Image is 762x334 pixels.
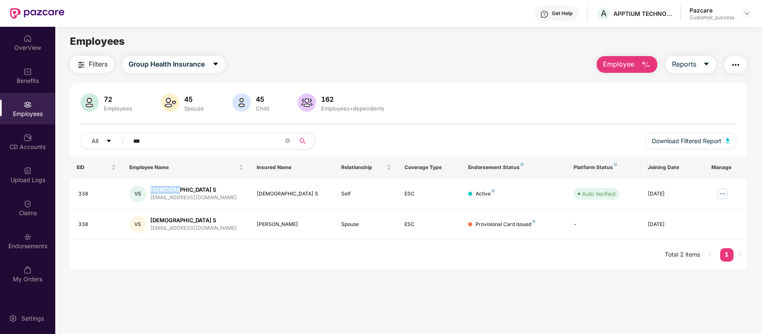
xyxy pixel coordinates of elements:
li: 1 [720,248,734,262]
span: right [738,252,743,257]
div: Self [341,190,391,198]
div: [EMAIL_ADDRESS][DOMAIN_NAME] [150,224,237,232]
img: svg+xml;base64,PHN2ZyB4bWxucz0iaHR0cDovL3d3dy53My5vcmcvMjAwMC9zdmciIHdpZHRoPSIyNCIgaGVpZ2h0PSIyNC... [76,60,86,70]
div: Pazcare [690,6,734,14]
img: New Pazcare Logo [10,8,64,19]
div: Employees [102,105,134,112]
span: All [92,136,98,146]
div: [DEMOGRAPHIC_DATA] S [150,216,237,224]
img: svg+xml;base64,PHN2ZyB4bWxucz0iaHR0cDovL3d3dy53My5vcmcvMjAwMC9zdmciIHhtbG5zOnhsaW5rPSJodHRwOi8vd3... [80,93,99,112]
div: 338 [78,221,116,229]
img: svg+xml;base64,PHN2ZyBpZD0iVXBsb2FkX0xvZ3MiIGRhdGEtbmFtZT0iVXBsb2FkIExvZ3MiIHhtbG5zPSJodHRwOi8vd3... [23,167,32,175]
span: Employee Name [129,164,237,171]
div: [DEMOGRAPHIC_DATA] S [150,186,237,194]
button: Filters [70,56,114,73]
img: svg+xml;base64,PHN2ZyBpZD0iTXlfT3JkZXJzIiBkYXRhLW5hbWU9Ik15IE9yZGVycyIgeG1sbnM9Imh0dHA6Ly93d3cudz... [23,266,32,274]
img: svg+xml;base64,PHN2ZyB4bWxucz0iaHR0cDovL3d3dy53My5vcmcvMjAwMC9zdmciIHdpZHRoPSI4IiBoZWlnaHQ9IjgiIH... [492,189,495,193]
th: Insured Name [250,156,335,179]
li: Total 2 items [665,248,700,262]
img: svg+xml;base64,PHN2ZyBpZD0iQmVuZWZpdHMiIHhtbG5zPSJodHRwOi8vd3d3LnczLm9yZy8yMDAwL3N2ZyIgd2lkdGg9Ij... [23,67,32,76]
div: [DATE] [648,190,698,198]
span: EID [77,164,110,171]
div: 72 [102,95,134,103]
div: ESC [404,190,455,198]
span: caret-down [106,138,112,145]
img: svg+xml;base64,PHN2ZyBpZD0iRHJvcGRvd24tMzJ4MzIiIHhtbG5zPSJodHRwOi8vd3d3LnczLm9yZy8yMDAwL3N2ZyIgd2... [744,10,750,17]
div: ESC [404,221,455,229]
span: Download Filtered Report [652,136,721,146]
th: Coverage Type [398,156,461,179]
div: Customer_success [690,14,734,21]
th: Joining Date [641,156,705,179]
th: Employee Name [123,156,250,179]
span: Employees [70,35,125,47]
div: VS [129,185,146,202]
span: Filters [89,59,108,69]
li: Next Page [734,248,747,262]
div: Child [254,105,271,112]
img: svg+xml;base64,PHN2ZyB4bWxucz0iaHR0cDovL3d3dy53My5vcmcvMjAwMC9zdmciIHdpZHRoPSI4IiBoZWlnaHQ9IjgiIH... [614,163,617,166]
img: svg+xml;base64,PHN2ZyB4bWxucz0iaHR0cDovL3d3dy53My5vcmcvMjAwMC9zdmciIHdpZHRoPSIyNCIgaGVpZ2h0PSIyNC... [731,60,741,70]
div: Auto Verified [582,190,615,198]
img: svg+xml;base64,PHN2ZyB4bWxucz0iaHR0cDovL3d3dy53My5vcmcvMjAwMC9zdmciIHhtbG5zOnhsaW5rPSJodHRwOi8vd3... [641,60,651,70]
img: svg+xml;base64,PHN2ZyB4bWxucz0iaHR0cDovL3d3dy53My5vcmcvMjAwMC9zdmciIHdpZHRoPSI4IiBoZWlnaHQ9IjgiIH... [532,220,535,223]
span: Relationship [341,164,385,171]
button: Employee [597,56,657,73]
div: [DATE] [648,221,698,229]
img: svg+xml;base64,PHN2ZyBpZD0iSGVscC0zMngzMiIgeG1sbnM9Imh0dHA6Ly93d3cudzMub3JnLzIwMDAvc3ZnIiB3aWR0aD... [540,10,548,18]
span: A [601,8,607,18]
div: Spouse [183,105,206,112]
img: svg+xml;base64,PHN2ZyB4bWxucz0iaHR0cDovL3d3dy53My5vcmcvMjAwMC9zdmciIHhtbG5zOnhsaW5rPSJodHRwOi8vd3... [161,93,179,112]
div: [DEMOGRAPHIC_DATA] S [257,190,328,198]
div: Spouse [341,221,391,229]
img: svg+xml;base64,PHN2ZyBpZD0iQ0RfQWNjb3VudHMiIGRhdGEtbmFtZT0iQ0QgQWNjb3VudHMiIHhtbG5zPSJodHRwOi8vd3... [23,134,32,142]
div: APPTIUM TECHNOLOGIES INDIA PRIVATE LIMITED [613,10,672,18]
span: Employee [603,59,634,69]
span: Reports [672,59,696,69]
span: close-circle [285,138,290,143]
button: left [703,248,717,262]
button: search [294,133,315,149]
div: 45 [183,95,206,103]
div: 338 [78,190,116,198]
img: svg+xml;base64,PHN2ZyBpZD0iU2V0dGluZy0yMHgyMCIgeG1sbnM9Imh0dHA6Ly93d3cudzMub3JnLzIwMDAvc3ZnIiB3aW... [9,314,17,323]
div: VS [129,216,146,233]
img: svg+xml;base64,PHN2ZyB4bWxucz0iaHR0cDovL3d3dy53My5vcmcvMjAwMC9zdmciIHdpZHRoPSI4IiBoZWlnaHQ9IjgiIH... [520,163,524,166]
span: caret-down [703,61,710,68]
img: svg+xml;base64,PHN2ZyBpZD0iSG9tZSIgeG1sbnM9Imh0dHA6Ly93d3cudzMub3JnLzIwMDAvc3ZnIiB3aWR0aD0iMjAiIG... [23,34,32,43]
button: Group Health Insurancecaret-down [122,56,225,73]
th: EID [70,156,123,179]
img: manageButton [716,187,729,200]
span: Group Health Insurance [129,59,205,69]
div: Provisional Card Issued [476,221,535,229]
div: Active [476,190,495,198]
button: Download Filtered Report [645,133,736,149]
th: Relationship [335,156,398,179]
span: caret-down [212,61,219,68]
div: Platform Status [574,164,634,171]
div: 162 [319,95,386,103]
button: Reportscaret-down [666,56,716,73]
img: svg+xml;base64,PHN2ZyBpZD0iRW5kb3JzZW1lbnRzIiB4bWxucz0iaHR0cDovL3d3dy53My5vcmcvMjAwMC9zdmciIHdpZH... [23,233,32,241]
div: [PERSON_NAME] [257,221,328,229]
div: Endorsement Status [468,164,561,171]
div: Get Help [552,10,572,17]
span: search [294,138,311,144]
span: close-circle [285,137,290,145]
div: Settings [19,314,46,323]
button: Allcaret-down [80,133,131,149]
td: - [567,209,641,240]
img: svg+xml;base64,PHN2ZyBpZD0iQ2xhaW0iIHhtbG5zPSJodHRwOi8vd3d3LnczLm9yZy8yMDAwL3N2ZyIgd2lkdGg9IjIwIi... [23,200,32,208]
div: 45 [254,95,271,103]
img: svg+xml;base64,PHN2ZyB4bWxucz0iaHR0cDovL3d3dy53My5vcmcvMjAwMC9zdmciIHhtbG5zOnhsaW5rPSJodHRwOi8vd3... [726,138,730,143]
div: [EMAIL_ADDRESS][DOMAIN_NAME] [150,194,237,202]
img: svg+xml;base64,PHN2ZyB4bWxucz0iaHR0cDovL3d3dy53My5vcmcvMjAwMC9zdmciIHhtbG5zOnhsaW5rPSJodHRwOi8vd3... [298,93,316,112]
th: Manage [705,156,747,179]
a: 1 [720,248,734,261]
span: left [708,252,713,257]
div: Employees+dependents [319,105,386,112]
img: svg+xml;base64,PHN2ZyBpZD0iRW1wbG95ZWVzIiB4bWxucz0iaHR0cDovL3d3dy53My5vcmcvMjAwMC9zdmciIHdpZHRoPS... [23,100,32,109]
button: right [734,248,747,262]
img: svg+xml;base64,PHN2ZyB4bWxucz0iaHR0cDovL3d3dy53My5vcmcvMjAwMC9zdmciIHhtbG5zOnhsaW5rPSJodHRwOi8vd3... [232,93,251,112]
li: Previous Page [703,248,717,262]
